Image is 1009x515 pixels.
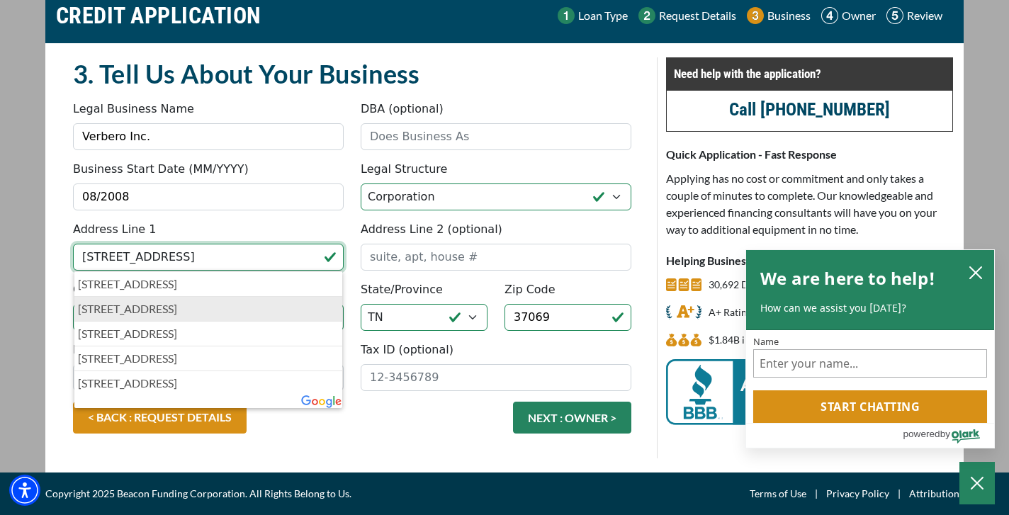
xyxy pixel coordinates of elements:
[45,485,351,502] span: Copyright 2025 Beacon Funding Corporation. All Rights Belong to Us.
[666,252,953,269] p: Helping Businesses Grow for Over Years
[361,123,631,150] input: Does Business As
[638,7,655,24] img: Step 2
[889,485,909,502] span: |
[750,485,806,502] a: Terms of Use
[753,349,987,378] input: Name
[78,300,339,317] p: [STREET_ADDRESS]
[361,101,444,118] label: DBA (optional)
[73,183,344,210] input: MM/YYYY
[842,7,876,24] p: Owner
[73,221,156,238] label: Address Line 1
[300,395,342,408] img: Powered by Google
[940,425,950,443] span: by
[578,7,628,24] p: Loan Type
[78,375,339,392] p: [STREET_ADDRESS]
[361,161,447,178] label: Legal Structure
[361,281,443,298] label: State/Province
[513,402,631,434] button: NEXT : OWNER >
[78,276,339,293] p: [STREET_ADDRESS]
[709,332,843,349] p: $1,835,173,041 in Financed Equipment
[666,359,921,425] img: BBB Acredited Business and SSL Protection
[760,301,980,315] p: How can we assist you [DATE]?
[821,7,838,24] img: Step 4
[709,304,797,321] p: A+ Rating With BBB
[806,485,826,502] span: |
[753,390,987,423] button: Start chatting
[666,146,953,163] p: Quick Application - Fast Response
[504,281,556,298] label: Zip Code
[361,244,631,271] input: suite, apt, house #
[78,325,339,342] p: [STREET_ADDRESS]
[909,485,964,502] a: Attributions
[361,341,453,358] label: Tax ID (optional)
[709,276,812,293] p: 30,692 Deals Approved
[78,350,339,367] p: [STREET_ADDRESS]
[9,475,40,506] div: Accessibility Menu
[886,7,903,24] img: Step 5
[73,161,249,178] label: Business Start Date (MM/YYYY)
[666,170,953,238] p: Applying has no cost or commitment and only takes a couple of minutes to complete. Our knowledgea...
[745,249,995,449] div: olark chatbox
[964,262,987,282] button: close chatbox
[361,221,502,238] label: Address Line 2 (optional)
[659,7,736,24] p: Request Details
[558,7,575,24] img: Step 1
[747,7,764,24] img: Step 3
[73,57,631,90] h2: 3. Tell Us About Your Business
[73,341,162,358] label: Business Phone
[73,281,95,298] label: City
[753,337,987,346] label: Name
[907,7,942,24] p: Review
[903,424,994,448] a: Powered by Olark
[361,364,631,391] input: 12-3456789
[73,402,247,434] a: < BACK : REQUEST DETAILS
[767,7,811,24] p: Business
[760,264,935,293] h2: We are here to help!
[826,485,889,502] a: Privacy Policy
[729,99,890,120] a: call (847) 232-7803
[73,101,194,118] label: Legal Business Name
[959,462,995,504] button: Close Chatbox
[903,425,940,443] span: powered
[674,65,945,82] p: Need help with the application?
